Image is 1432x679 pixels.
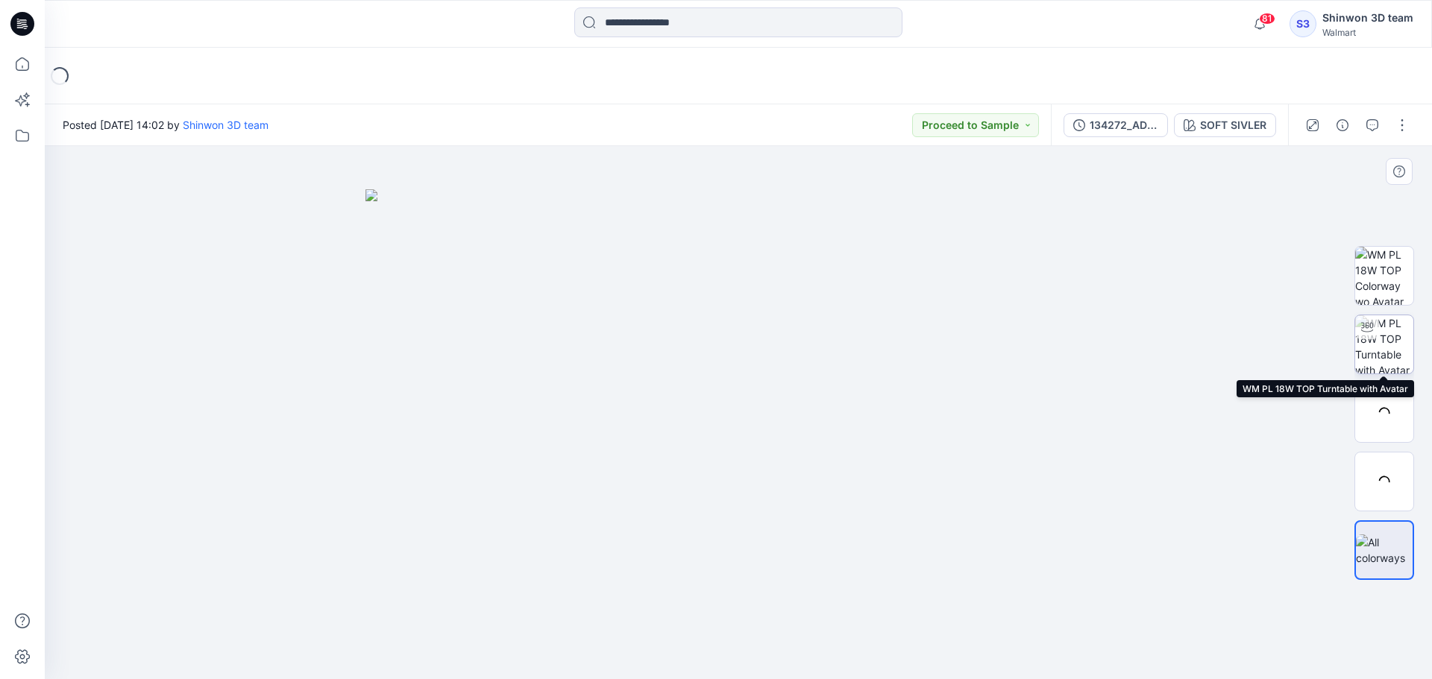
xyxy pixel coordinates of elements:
[1322,27,1413,38] div: Walmart
[1200,117,1266,133] div: SOFT SIVLER
[1064,113,1168,137] button: 134272_ADM_SS Crochet Tee
[1331,113,1354,137] button: Details
[63,117,268,133] span: Posted [DATE] 14:02 by
[1259,13,1275,25] span: 81
[183,119,268,131] a: Shinwon 3D team
[1174,113,1276,137] button: SOFT SIVLER
[1356,534,1413,566] img: All colorways
[1322,9,1413,27] div: Shinwon 3D team
[1355,247,1413,305] img: WM PL 18W TOP Colorway wo Avatar
[1090,117,1158,133] div: 134272_ADM_SS Crochet Tee
[1355,315,1413,373] img: WM PL 18W TOP Turntable with Avatar
[1290,10,1316,37] div: S3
